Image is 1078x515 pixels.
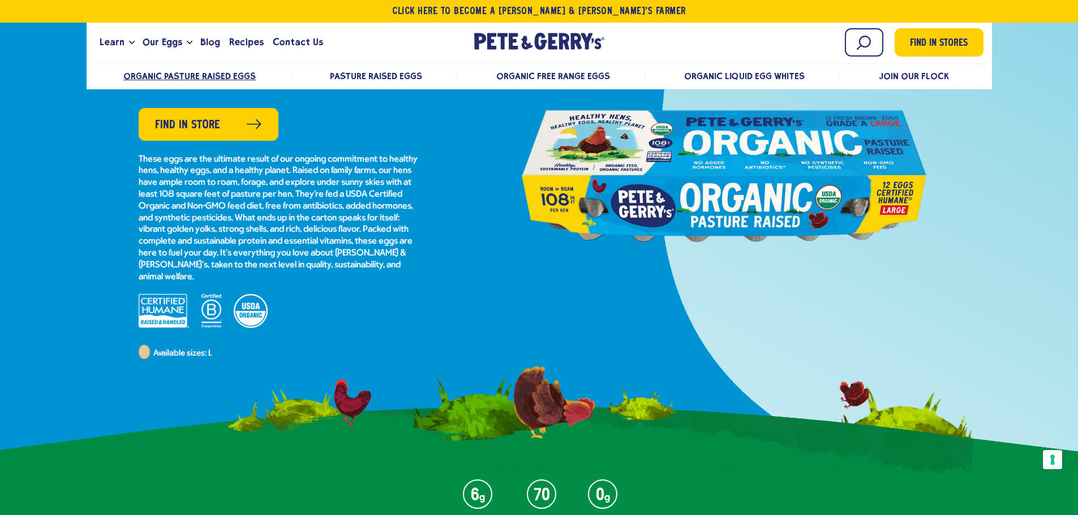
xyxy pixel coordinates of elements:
[895,28,983,57] a: Find in Stores
[910,36,968,51] span: Find in Stores
[268,27,328,58] a: Contact Us
[225,27,268,58] a: Recipes
[330,71,422,81] a: Pasture Raised Eggs
[153,349,212,358] span: Available sizes: L
[139,108,278,141] a: Find in Store
[139,154,422,283] p: These eggs are the ultimate result of our ongoing commitment to healthy hens, healthy eggs, and a...
[845,28,883,57] input: Search
[496,71,610,81] a: Organic Free Range Eggs
[95,63,983,88] nav: desktop product menu
[471,491,479,501] strong: 6
[604,492,610,502] em: g
[684,71,805,81] a: Organic Liquid Egg Whites
[273,35,323,49] span: Contact Us
[95,27,129,58] a: Learn
[596,491,604,501] strong: 0
[100,35,124,49] span: Learn
[1043,450,1062,469] button: Your consent preferences for tracking technologies
[200,35,220,49] span: Blog
[129,41,135,45] button: Open the dropdown menu for Learn
[534,491,550,501] strong: 70
[138,27,187,58] a: Our Eggs
[155,116,220,134] span: Find in Store
[123,71,256,81] a: Organic Pasture Raised Eggs
[879,71,949,81] a: Join Our Flock
[196,27,225,58] a: Blog
[187,41,192,45] button: Open the dropdown menu for Our Eggs
[143,35,182,49] span: Our Eggs
[479,492,485,502] em: g
[229,35,264,49] span: Recipes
